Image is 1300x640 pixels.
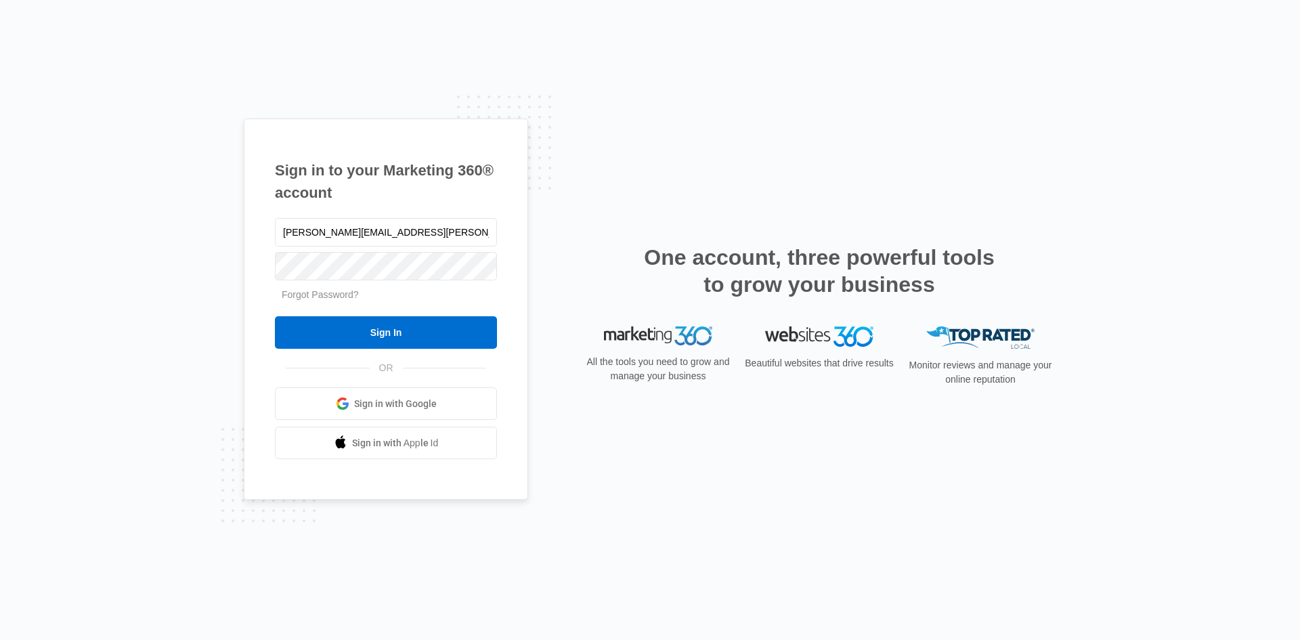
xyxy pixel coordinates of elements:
span: Sign in with Apple Id [352,436,439,450]
a: Forgot Password? [282,289,359,300]
input: Sign In [275,316,497,349]
h2: One account, three powerful tools to grow your business [640,244,999,298]
img: Top Rated Local [926,326,1035,349]
p: Beautiful websites that drive results [743,356,895,370]
a: Sign in with Google [275,387,497,420]
a: Sign in with Apple Id [275,427,497,459]
span: Sign in with Google [354,397,437,411]
p: Monitor reviews and manage your online reputation [905,358,1056,387]
input: Email [275,218,497,247]
h1: Sign in to your Marketing 360® account [275,159,497,204]
img: Websites 360 [765,326,873,346]
span: OR [370,361,403,375]
p: All the tools you need to grow and manage your business [582,355,734,383]
img: Marketing 360 [604,326,712,345]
